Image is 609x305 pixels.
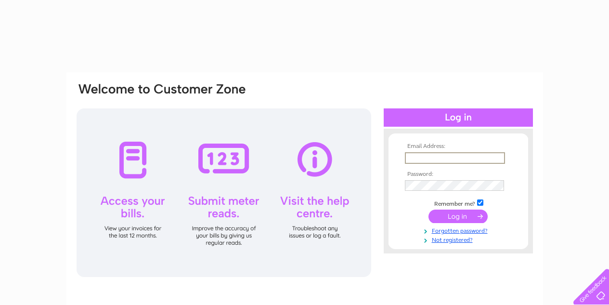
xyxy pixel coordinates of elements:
[402,198,514,208] td: Remember me?
[402,171,514,178] th: Password:
[405,225,514,235] a: Forgotten password?
[402,143,514,150] th: Email Address:
[428,210,488,223] input: Submit
[405,235,514,244] a: Not registered?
